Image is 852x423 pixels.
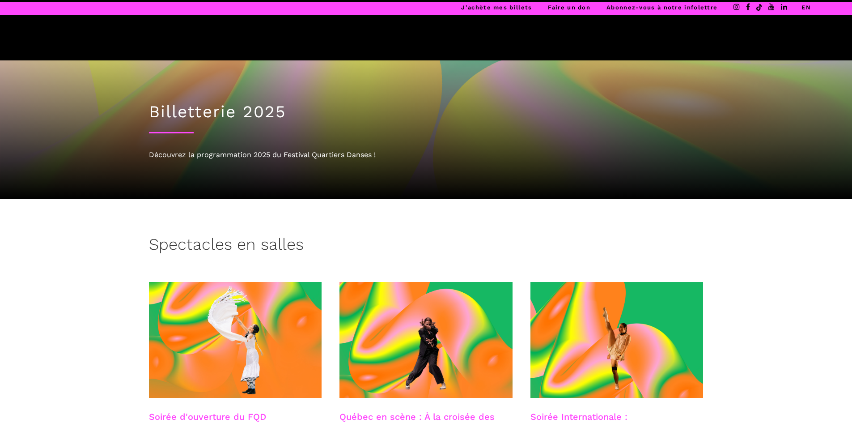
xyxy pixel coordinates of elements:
[461,4,532,11] a: J’achète mes billets
[606,4,717,11] a: Abonnez-vous à notre infolettre
[149,411,266,422] a: Soirée d'ouverture du FQD
[801,4,811,11] a: EN
[149,149,704,161] div: Découvrez la programmation 2025 du Festival Quartiers Danses !
[548,4,590,11] a: Faire un don
[149,102,704,122] h1: Billetterie 2025
[149,235,304,257] h3: Spectacles en salles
